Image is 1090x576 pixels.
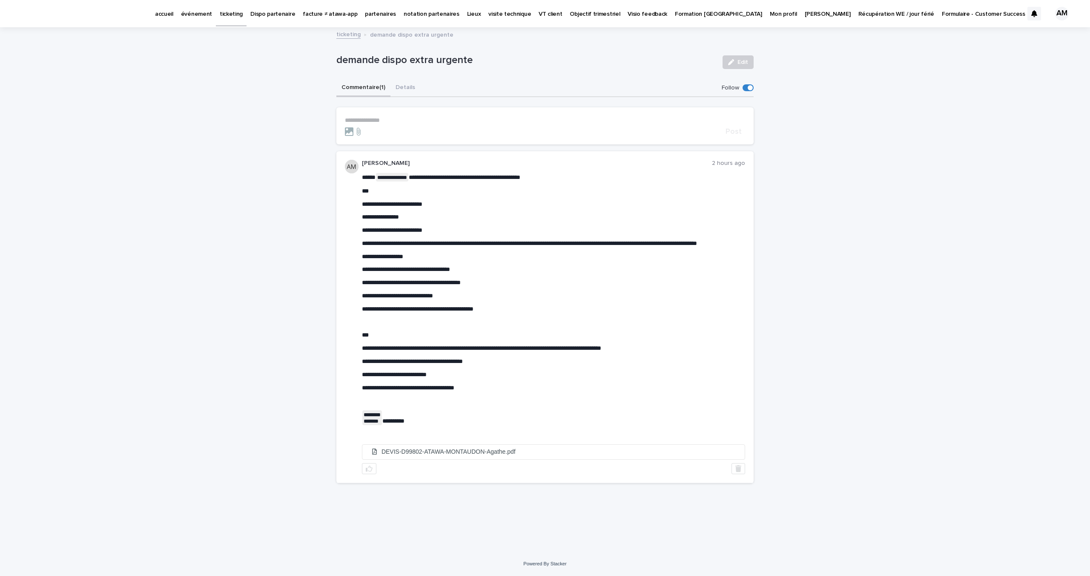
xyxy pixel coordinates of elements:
p: 2 hours ago [712,160,745,167]
button: Post [722,128,745,135]
span: Post [726,128,742,135]
button: Edit [723,55,754,69]
p: demande dispo extra urgente [336,54,716,66]
a: ticketing [336,29,361,39]
p: demande dispo extra urgente [370,29,453,39]
img: Ls34BcGeRexTGTNfXpUC [17,5,100,22]
p: Follow [722,84,739,92]
button: Details [390,79,420,97]
span: Edit [737,59,748,65]
button: Commentaire (1) [336,79,390,97]
button: Delete post [731,463,745,474]
button: like this post [362,463,376,474]
a: Powered By Stacker [523,561,566,566]
p: [PERSON_NAME] [362,160,712,167]
div: AM [1055,7,1069,20]
a: DEVIS-D99802-ATAWA-MONTAUDON-Agathe.pdf [362,445,745,459]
